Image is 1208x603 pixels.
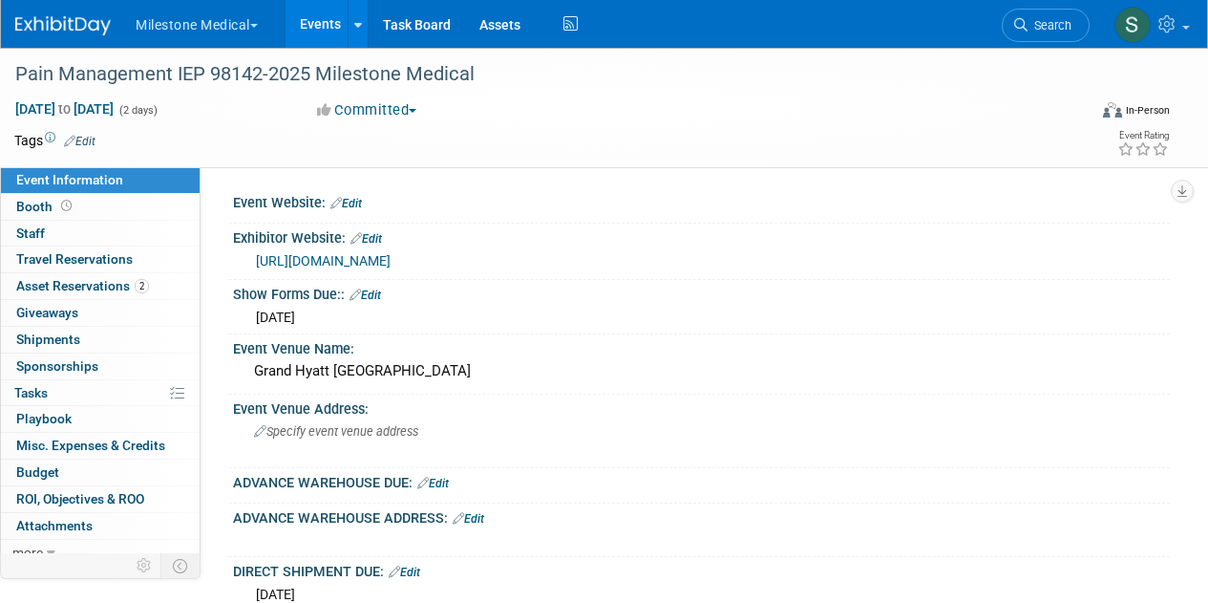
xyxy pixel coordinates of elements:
span: Asset Reservations [16,278,149,293]
span: Staff [16,226,45,241]
span: Giveaways [16,305,78,320]
span: Travel Reservations [16,251,133,267]
div: Exhibitor Website: [233,224,1170,248]
a: [URL][DOMAIN_NAME] [256,253,391,269]
span: [DATE] [256,310,295,325]
a: Edit [453,512,484,526]
span: Booth [16,199,75,214]
div: Event Website: [233,188,1170,213]
a: Shipments [1,327,200,353]
div: DIRECT SHIPMENT DUE: [233,557,1170,582]
a: Search [1002,9,1090,42]
div: Pain Management IEP 98142-2025 Milestone Medical [9,57,1071,92]
td: Toggle Event Tabs [161,553,201,578]
a: Budget [1,460,200,485]
span: (2 days) [117,104,158,117]
a: Sponsorships [1,354,200,379]
div: Event Venue Address: [233,395,1170,419]
td: Personalize Event Tab Strip [128,553,161,578]
span: to [55,101,74,117]
a: Tasks [1,380,200,406]
span: [DATE] [DATE] [14,100,115,118]
a: Edit [330,197,362,210]
a: Edit [350,232,382,246]
span: Event Information [16,172,123,187]
span: Misc. Expenses & Credits [16,438,165,453]
span: 2 [135,279,149,293]
div: ADVANCE WAREHOUSE ADDRESS: [233,504,1170,528]
span: Sponsorships [16,358,98,374]
a: Giveaways [1,300,200,326]
a: more [1,540,200,566]
div: Event Format [1001,99,1170,128]
span: Specify event venue address [254,424,418,439]
a: Edit [389,566,420,579]
a: Edit [350,289,381,302]
button: Committed [310,100,424,120]
a: Edit [417,477,449,490]
span: [DATE] [256,587,295,602]
a: Booth [1,194,200,220]
img: ExhibitDay [15,16,111,35]
a: Misc. Expenses & Credits [1,433,200,459]
div: Grand Hyatt [GEOGRAPHIC_DATA] [247,356,1155,386]
img: Sam Murphy [1114,7,1151,43]
span: ROI, Objectives & ROO [16,491,144,506]
a: Travel Reservations [1,247,200,272]
a: Attachments [1,513,200,539]
span: Attachments [16,518,93,533]
div: ADVANCE WAREHOUSE DUE: [233,468,1170,493]
a: Asset Reservations2 [1,273,200,299]
a: Staff [1,221,200,247]
div: In-Person [1125,103,1170,118]
span: Booth not reserved yet [57,199,75,213]
a: Event Information [1,167,200,193]
div: Show Forms Due:: [233,280,1170,305]
a: Edit [64,135,95,148]
span: Shipments [16,332,80,347]
a: ROI, Objectives & ROO [1,486,200,512]
td: Tags [14,131,95,150]
span: Search [1028,18,1071,32]
span: Budget [16,464,59,480]
img: Format-Inperson.png [1103,102,1122,118]
a: Playbook [1,406,200,432]
span: more [12,545,43,560]
span: Playbook [16,411,72,426]
span: Tasks [14,385,48,400]
div: Event Venue Name: [233,334,1170,358]
div: Event Rating [1117,131,1169,140]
